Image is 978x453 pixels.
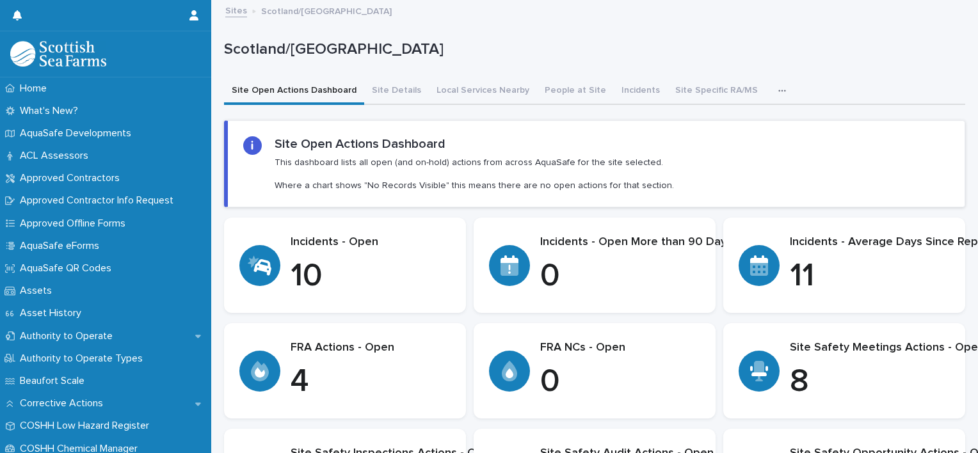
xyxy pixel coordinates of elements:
[540,257,732,296] p: 0
[15,353,153,365] p: Authority to Operate Types
[15,420,159,432] p: COSHH Low Hazard Register
[224,40,960,59] p: Scotland/[GEOGRAPHIC_DATA]
[10,41,106,67] img: bPIBxiqnSb2ggTQWdOVV
[15,195,184,207] p: Approved Contractor Info Request
[15,397,113,409] p: Corrective Actions
[15,240,109,252] p: AquaSafe eForms
[15,262,122,274] p: AquaSafe QR Codes
[15,150,99,162] p: ACL Assessors
[364,78,429,105] button: Site Details
[225,3,247,17] a: Sites
[540,363,700,401] p: 0
[261,3,392,17] p: Scotland/[GEOGRAPHIC_DATA]
[15,105,88,117] p: What's New?
[275,136,445,152] h2: Site Open Actions Dashboard
[15,218,136,230] p: Approved Offline Forms
[291,363,451,401] p: 4
[15,172,130,184] p: Approved Contractors
[15,330,123,342] p: Authority to Operate
[291,235,451,250] p: Incidents - Open
[15,307,92,319] p: Asset History
[537,78,614,105] button: People at Site
[224,78,364,105] button: Site Open Actions Dashboard
[291,257,451,296] p: 10
[540,341,700,355] p: FRA NCs - Open
[540,235,732,250] p: Incidents - Open More than 90 Days
[15,375,95,387] p: Beaufort Scale
[668,78,766,105] button: Site Specific RA/MS
[275,157,674,192] p: This dashboard lists all open (and on-hold) actions from across AquaSafe for the site selected. W...
[15,285,62,297] p: Assets
[429,78,537,105] button: Local Services Nearby
[614,78,668,105] button: Incidents
[291,341,451,355] p: FRA Actions - Open
[15,127,141,139] p: AquaSafe Developments
[15,83,57,95] p: Home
